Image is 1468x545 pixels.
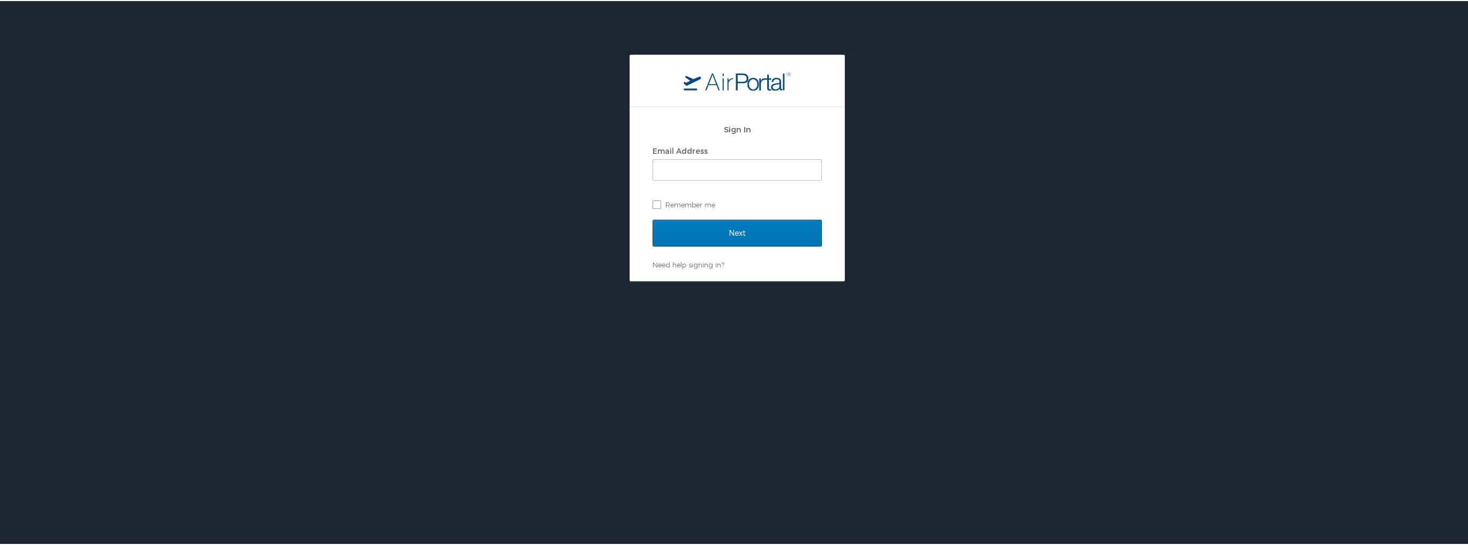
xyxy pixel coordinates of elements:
[653,196,822,212] label: Remember me
[653,145,708,154] label: Email Address
[684,70,791,89] img: logo
[653,219,822,245] input: Next
[653,259,724,268] a: Need help signing in?
[653,122,822,135] h2: Sign In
